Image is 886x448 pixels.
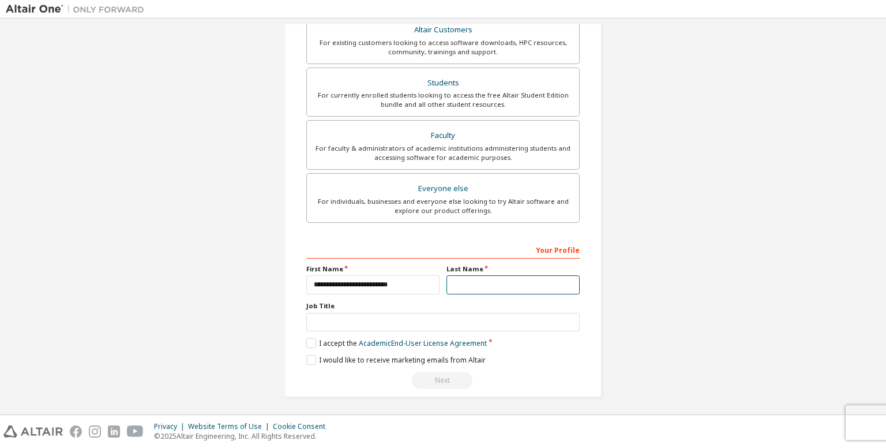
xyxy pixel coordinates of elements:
img: Altair One [6,3,150,15]
div: Faculty [314,128,572,144]
div: For currently enrolled students looking to access the free Altair Student Edition bundle and all ... [314,91,572,109]
label: I would like to receive marketing emails from Altair [306,355,486,365]
div: Cookie Consent [273,422,332,431]
img: youtube.svg [127,425,144,438]
a: Academic End-User License Agreement [359,338,487,348]
img: instagram.svg [89,425,101,438]
img: altair_logo.svg [3,425,63,438]
div: For individuals, businesses and everyone else looking to try Altair software and explore our prod... [314,197,572,215]
img: facebook.svg [70,425,82,438]
div: Everyone else [314,181,572,197]
div: Website Terms of Use [188,422,273,431]
label: Job Title [306,301,580,311]
div: You need to provide your academic email [306,372,580,389]
p: © 2025 Altair Engineering, Inc. All Rights Reserved. [154,431,332,441]
label: First Name [306,264,440,274]
div: Altair Customers [314,22,572,38]
div: Privacy [154,422,188,431]
label: Last Name [446,264,580,274]
div: For existing customers looking to access software downloads, HPC resources, community, trainings ... [314,38,572,57]
div: Your Profile [306,240,580,259]
img: linkedin.svg [108,425,120,438]
div: Students [314,75,572,91]
div: For faculty & administrators of academic institutions administering students and accessing softwa... [314,144,572,162]
label: I accept the [306,338,487,348]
